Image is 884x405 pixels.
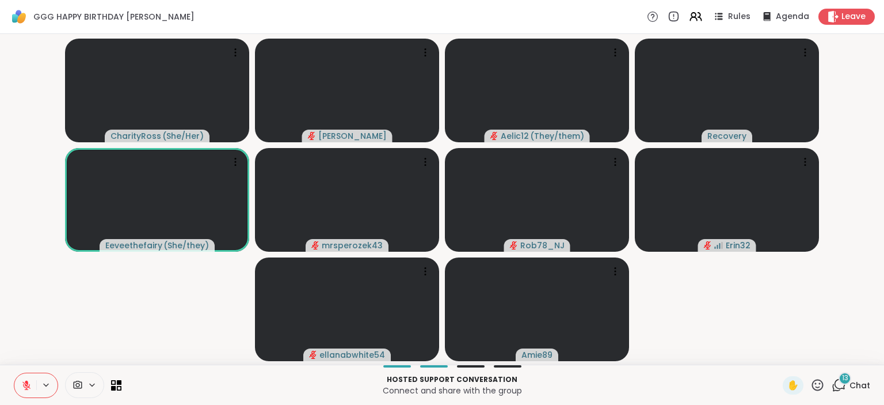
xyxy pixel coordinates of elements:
[128,374,776,385] p: Hosted support conversation
[322,240,383,251] span: mrsperozek43
[490,132,498,140] span: audio-muted
[128,385,776,396] p: Connect and share with the group
[728,11,750,22] span: Rules
[309,351,317,359] span: audio-muted
[162,130,204,142] span: ( She/Her )
[318,130,387,142] span: [PERSON_NAME]
[707,130,746,142] span: Recovery
[520,240,565,251] span: Rob78_NJ
[787,378,799,392] span: ✋
[776,11,809,22] span: Agenda
[530,130,584,142] span: ( They/them )
[105,240,162,251] span: Eeveethefairy
[521,349,552,361] span: Amie89
[311,241,319,249] span: audio-muted
[308,132,316,140] span: audio-muted
[501,130,529,142] span: Aelic12
[704,241,712,249] span: audio-muted
[510,241,518,249] span: audio-muted
[33,11,195,22] span: GGG HAPPY BIRTHDAY [PERSON_NAME]
[841,11,866,22] span: Leave
[110,130,161,142] span: CharityRoss
[9,7,29,27] img: ShareWell Logomark
[842,373,848,383] span: 13
[163,240,209,251] span: ( She/they )
[319,349,385,361] span: ellanabwhite54
[849,380,870,391] span: Chat
[726,240,750,251] span: Erin32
